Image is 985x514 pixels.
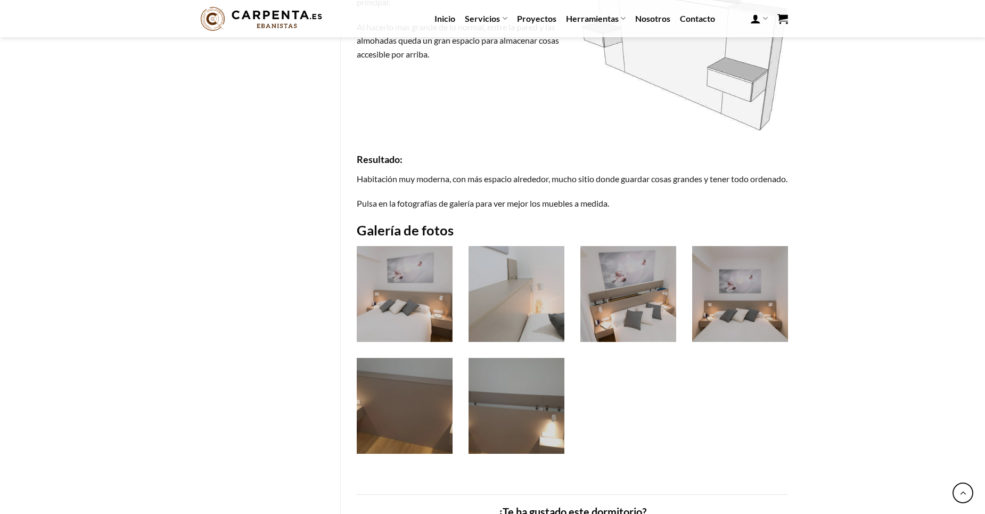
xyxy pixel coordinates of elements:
p: Al hacerlo mas grande de lo normal, entre la pared y las almohadas queda un gran espacio para alm... [357,20,564,61]
a: Nosotros [635,9,670,28]
a: Proyectos [517,9,556,28]
a: Inicio [434,9,455,28]
p: Habitación muy moderna, con más espacio alrededor, mucho sitio donde guardar cosas grandes y tene... [357,172,788,186]
h2: Galería de fotos [357,222,788,239]
h4: Resultado: [357,152,788,167]
p: Pulsa en la fotografías de galería para ver mejor los muebles a medida. [357,197,788,210]
img: Carpenta.es [197,4,326,34]
a: Servicios [465,8,507,29]
a: Herramientas [566,8,626,29]
a: Contacto [680,9,715,28]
